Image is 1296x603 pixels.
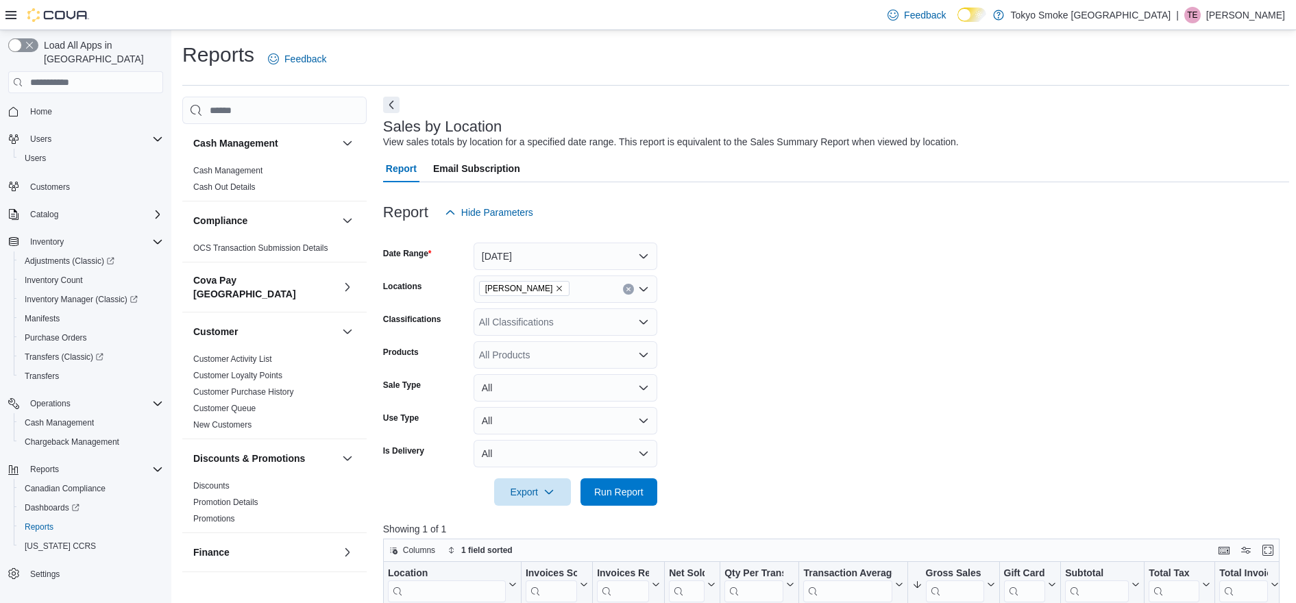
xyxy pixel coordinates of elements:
a: Purchase Orders [19,330,93,346]
h3: Cash Management [193,136,278,150]
span: Users [19,150,163,167]
p: Tokyo Smoke [GEOGRAPHIC_DATA] [1011,7,1171,23]
a: Manifests [19,310,65,327]
a: [US_STATE] CCRS [19,538,101,554]
div: Gift Cards [1003,567,1045,580]
div: Customer [182,351,367,439]
span: Catalog [25,206,163,223]
span: Dashboards [19,500,163,516]
button: Discounts & Promotions [339,450,356,467]
button: Users [3,130,169,149]
div: Subtotal [1065,567,1129,602]
a: Discounts [193,481,230,491]
label: Sale Type [383,380,421,391]
p: Showing 1 of 1 [383,522,1289,536]
span: Washington CCRS [19,538,163,554]
div: Qty Per Transaction [724,567,783,602]
button: Subtotal [1065,567,1140,602]
span: New Customers [193,419,252,430]
button: Columns [384,542,441,558]
div: Net Sold [669,567,705,580]
span: Promotion Details [193,497,258,508]
p: | [1176,7,1179,23]
div: Gift Card Sales [1003,567,1045,602]
button: All [474,407,657,434]
button: [US_STATE] CCRS [14,537,169,556]
button: [DATE] [474,243,657,270]
div: Total Tax [1149,567,1199,580]
button: Open list of options [638,284,649,295]
a: Inventory Manager (Classic) [14,290,169,309]
button: Operations [3,394,169,413]
span: Inventory Count [19,272,163,288]
span: Customer Activity List [193,354,272,365]
div: Cash Management [182,162,367,201]
span: Cash Management [19,415,163,431]
span: Run Report [594,485,644,499]
div: Subtotal [1065,567,1129,580]
span: Users [25,153,46,164]
button: Reports [25,461,64,478]
span: Transfers [19,368,163,384]
a: Customer Queue [193,404,256,413]
div: Invoices Ref [597,567,649,602]
button: Cova Pay [GEOGRAPHIC_DATA] [193,273,337,301]
button: Open list of options [638,317,649,328]
button: Keyboard shortcuts [1216,542,1232,558]
span: Inventory Manager (Classic) [19,291,163,308]
button: Cash Management [339,135,356,151]
a: Customer Activity List [193,354,272,364]
span: Cash Management [25,417,94,428]
span: [PERSON_NAME] [485,282,553,295]
span: Chargeback Management [25,436,119,447]
span: Columns [403,545,435,556]
span: Inventory Count [25,275,83,286]
a: Cash Management [193,166,262,175]
div: Transaction Average [803,567,892,580]
span: Hide Parameters [461,206,533,219]
span: Transfers (Classic) [25,352,103,362]
span: Reports [25,461,163,478]
button: Discounts & Promotions [193,452,337,465]
span: Email Subscription [433,155,520,182]
button: Finance [339,544,356,561]
span: Inventory Manager (Classic) [25,294,138,305]
span: Feedback [904,8,946,22]
span: Manifests [19,310,163,327]
a: Chargeback Management [19,434,125,450]
div: Total Invoiced [1219,567,1268,602]
h3: Sales by Location [383,119,502,135]
button: Gross Sales [912,567,994,602]
span: Customers [30,182,70,193]
div: Qty Per Transaction [724,567,783,580]
label: Locations [383,281,422,292]
button: Transaction Average [803,567,903,602]
button: All [474,440,657,467]
button: Customer [339,323,356,340]
div: Location [388,567,506,602]
button: Customer [193,325,337,339]
a: Promotion Details [193,497,258,507]
span: Adjustments (Classic) [19,253,163,269]
button: Purchase Orders [14,328,169,347]
span: Customers [25,177,163,195]
button: Hide Parameters [439,199,539,226]
span: Promotions [193,513,235,524]
button: Total Invoiced [1219,567,1279,602]
div: View sales totals by location for a specified date range. This report is equivalent to the Sales ... [383,135,959,149]
h3: Customer [193,325,238,339]
button: Display options [1238,542,1254,558]
button: Manifests [14,309,169,328]
div: Gross Sales [925,567,983,602]
div: Total Tax [1149,567,1199,602]
button: Open list of options [638,349,649,360]
span: Canadian Compliance [19,480,163,497]
div: Gross Sales [925,567,983,580]
button: Inventory [3,232,169,251]
span: Reports [19,519,163,535]
span: Users [30,134,51,145]
span: Transfers [25,371,59,382]
h3: Compliance [193,214,247,227]
button: Settings [3,564,169,584]
h3: Report [383,204,428,221]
